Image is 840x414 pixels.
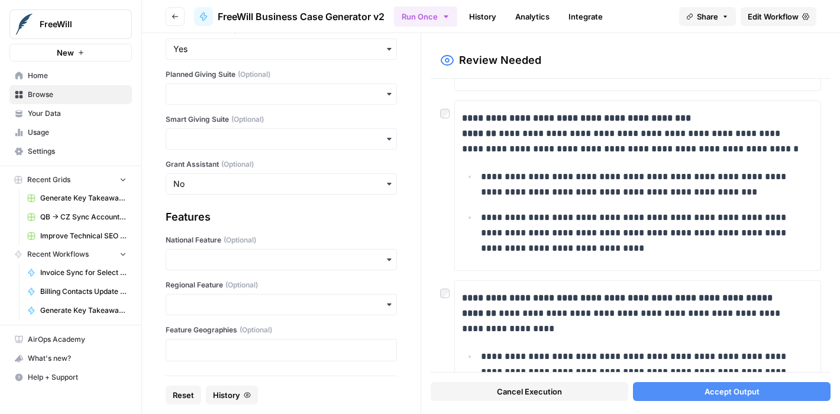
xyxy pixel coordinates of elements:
[508,7,557,26] a: Analytics
[28,146,127,157] span: Settings
[394,7,457,27] button: Run Once
[10,350,131,367] div: What's new?
[9,44,132,62] button: New
[28,89,127,100] span: Browse
[741,7,816,26] a: Edit Workflow
[9,9,132,39] button: Workspace: FreeWill
[166,69,397,80] label: Planned Giving Suite
[57,47,74,59] span: New
[22,282,132,301] a: Billing Contacts Update Workflow v3.0
[166,280,397,290] label: Regional Feature
[431,382,628,401] button: Cancel Execution
[166,159,397,170] label: Grant Assistant
[9,123,132,142] a: Usage
[748,11,799,22] span: Edit Workflow
[459,52,541,69] h2: Review Needed
[40,193,127,203] span: Generate Key Takeaways from Webinar Transcripts
[28,334,127,345] span: AirOps Academy
[221,159,254,170] span: (Optional)
[40,286,127,297] span: Billing Contacts Update Workflow v3.0
[224,235,256,245] span: (Optional)
[218,9,385,24] span: FreeWill Business Case Generator v2
[28,127,127,138] span: Usage
[27,249,89,260] span: Recent Workflows
[166,386,201,405] button: Reset
[231,114,264,125] span: (Optional)
[9,245,132,263] button: Recent Workflows
[9,142,132,161] a: Settings
[40,18,111,30] span: FreeWill
[561,7,610,26] a: Integrate
[9,66,132,85] a: Home
[206,386,258,405] button: History
[497,386,562,397] span: Cancel Execution
[633,382,831,401] button: Accept Output
[22,208,132,227] a: QB -> CZ Sync Account Matching
[240,325,272,335] span: (Optional)
[697,11,718,22] span: Share
[28,70,127,81] span: Home
[22,227,132,245] a: Improve Technical SEO for Page
[40,212,127,222] span: QB -> CZ Sync Account Matching
[22,301,132,320] a: Generate Key Takeaways from Webinar Transcript
[22,189,132,208] a: Generate Key Takeaways from Webinar Transcripts
[40,305,127,316] span: Generate Key Takeaways from Webinar Transcript
[22,263,132,282] a: Invoice Sync for Select Partners (QB -> CZ)
[194,7,385,26] a: FreeWill Business Case Generator v2
[166,235,397,245] label: National Feature
[166,325,397,335] label: Feature Geographies
[14,14,35,35] img: FreeWill Logo
[238,69,270,80] span: (Optional)
[173,389,194,401] span: Reset
[173,178,389,190] input: No
[166,209,397,225] div: Features
[705,386,760,397] span: Accept Output
[462,7,503,26] a: History
[28,108,127,119] span: Your Data
[213,389,240,401] span: History
[28,372,127,383] span: Help + Support
[40,267,127,278] span: Invoice Sync for Select Partners (QB -> CZ)
[9,368,132,387] button: Help + Support
[9,330,132,349] a: AirOps Academy
[9,104,132,123] a: Your Data
[166,114,397,125] label: Smart Giving Suite
[9,171,132,189] button: Recent Grids
[27,174,70,185] span: Recent Grids
[40,231,127,241] span: Improve Technical SEO for Page
[9,349,132,368] button: What's new?
[225,280,258,290] span: (Optional)
[679,7,736,26] button: Share
[173,43,389,55] input: Yes
[9,85,132,104] a: Browse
